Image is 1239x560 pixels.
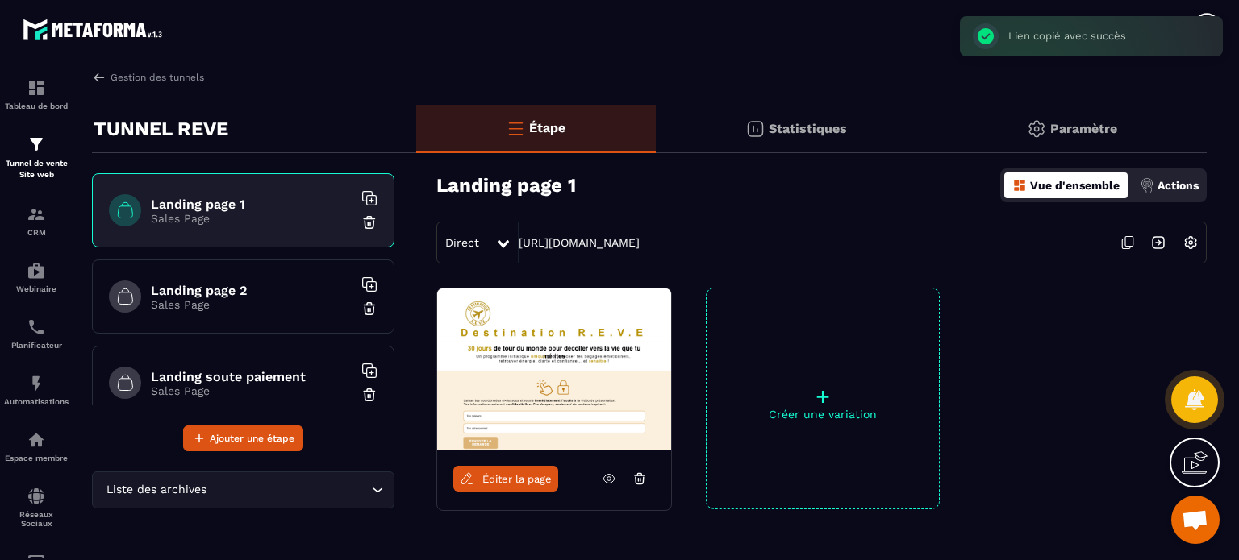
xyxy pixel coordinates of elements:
[1050,121,1117,136] p: Paramètre
[151,384,353,397] p: Sales Page
[4,66,69,122] a: formationformationTableau de bord
[1171,496,1220,544] div: Ouvrir le chat
[4,249,69,305] a: automationsautomationsWebinaire
[151,283,353,298] h6: Landing page 2
[210,481,368,499] input: Search for option
[453,466,558,492] a: Éditer la page
[27,78,46,97] img: formation
[506,118,525,138] img: bars-o.4a397970.svg
[210,430,294,446] span: Ajouter une étape
[151,369,353,384] h6: Landing soute paiement
[4,454,69,463] p: Espace membre
[4,510,69,528] p: Réseaux Sociaux
[27,205,46,224] img: formation
[1158,179,1199,192] p: Actions
[4,418,69,475] a: automationsautomationsEspace membre
[23,15,168,44] img: logo
[27,374,46,393] img: automations
[519,236,640,249] a: [URL][DOMAIN_NAME]
[183,425,303,451] button: Ajouter une étape
[745,119,765,139] img: stats.20deebd0.svg
[1027,119,1046,139] img: setting-gr.5f69749f.svg
[361,301,378,317] img: trash
[27,487,46,506] img: social-network
[361,387,378,403] img: trash
[1140,178,1154,193] img: actions.d6e523a2.png
[436,174,576,197] h3: Landing page 1
[102,481,210,499] span: Liste des archives
[4,397,69,406] p: Automatisations
[482,473,552,485] span: Éditer la page
[151,212,353,225] p: Sales Page
[4,158,69,180] p: Tunnel de vente Site web
[94,113,228,145] p: TUNNEL REVE
[4,362,69,418] a: automationsautomationsAutomatisations
[4,228,69,237] p: CRM
[4,305,69,362] a: schedulerschedulerPlanificateur
[4,193,69,249] a: formationformationCRM
[1143,227,1174,258] img: arrow-next.bcc2205e.svg
[1175,227,1206,258] img: setting-w.858f3a88.svg
[4,122,69,193] a: formationformationTunnel de vente Site web
[769,121,847,136] p: Statistiques
[1030,179,1120,192] p: Vue d'ensemble
[92,471,394,508] div: Search for option
[4,341,69,350] p: Planificateur
[707,408,939,421] p: Créer une variation
[27,261,46,280] img: automations
[707,385,939,408] p: +
[4,102,69,110] p: Tableau de bord
[92,70,106,85] img: arrow
[1012,178,1027,193] img: dashboard-orange.40269519.svg
[151,298,353,311] p: Sales Page
[92,70,204,85] a: Gestion des tunnels
[437,288,671,450] img: image
[529,120,565,135] p: Étape
[27,430,46,450] img: automations
[27,317,46,337] img: scheduler
[151,197,353,212] h6: Landing page 1
[4,284,69,293] p: Webinaire
[4,475,69,540] a: social-networksocial-networkRéseaux Sociaux
[361,214,378,230] img: trash
[445,236,479,249] span: Direct
[27,135,46,154] img: formation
